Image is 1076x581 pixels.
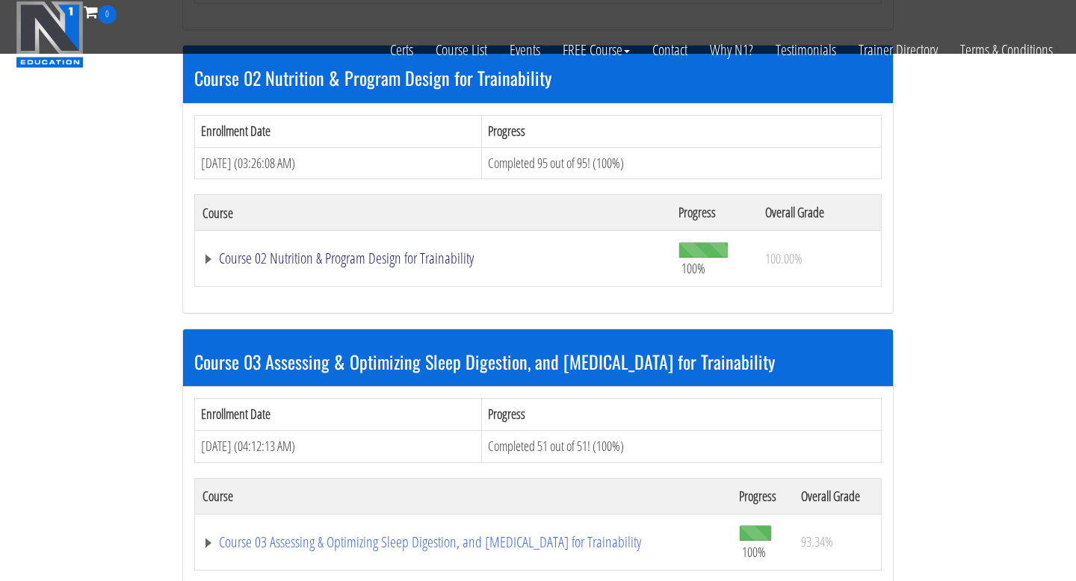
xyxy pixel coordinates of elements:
[195,430,482,462] td: [DATE] (04:12:13 AM)
[758,231,881,287] td: 100.00%
[681,260,705,276] span: 100%
[202,251,664,266] a: Course 02 Nutrition & Program Design for Trainability
[482,399,882,431] th: Progress
[194,68,882,87] h3: Course 02 Nutrition & Program Design for Trainability
[482,115,882,147] th: Progress
[379,24,424,76] a: Certs
[57,88,134,98] div: Domain Overview
[24,24,36,36] img: logo_orange.svg
[551,24,641,76] a: FREE Course
[195,147,482,179] td: [DATE] (03:26:08 AM)
[195,478,732,514] th: Course
[732,478,794,514] th: Progress
[195,399,482,431] th: Enrollment Date
[498,24,551,76] a: Events
[482,430,882,462] td: Completed 51 out of 51! (100%)
[39,39,164,51] div: Domain: [DOMAIN_NAME]
[671,195,758,231] th: Progress
[202,535,724,550] a: Course 03 Assessing & Optimizing Sleep Digestion, and [MEDICAL_DATA] for Trainability
[764,24,847,76] a: Testimonials
[742,544,766,560] span: 100%
[794,514,882,570] td: 93.34%
[16,1,84,68] img: n1-education
[949,24,1064,76] a: Terms & Conditions
[424,24,498,76] a: Course List
[165,88,252,98] div: Keywords by Traffic
[149,87,161,99] img: tab_keywords_by_traffic_grey.svg
[758,195,881,231] th: Overall Grade
[24,39,36,51] img: website_grey.svg
[195,195,671,231] th: Course
[84,1,117,22] a: 0
[98,5,117,24] span: 0
[40,87,52,99] img: tab_domain_overview_orange.svg
[195,115,482,147] th: Enrollment Date
[482,147,882,179] td: Completed 95 out of 95! (100%)
[42,24,73,36] div: v 4.0.25
[794,478,882,514] th: Overall Grade
[194,352,882,371] h3: Course 03 Assessing & Optimizing Sleep Digestion, and [MEDICAL_DATA] for Trainability
[699,24,764,76] a: Why N1?
[641,24,699,76] a: Contact
[847,24,949,76] a: Trainer Directory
